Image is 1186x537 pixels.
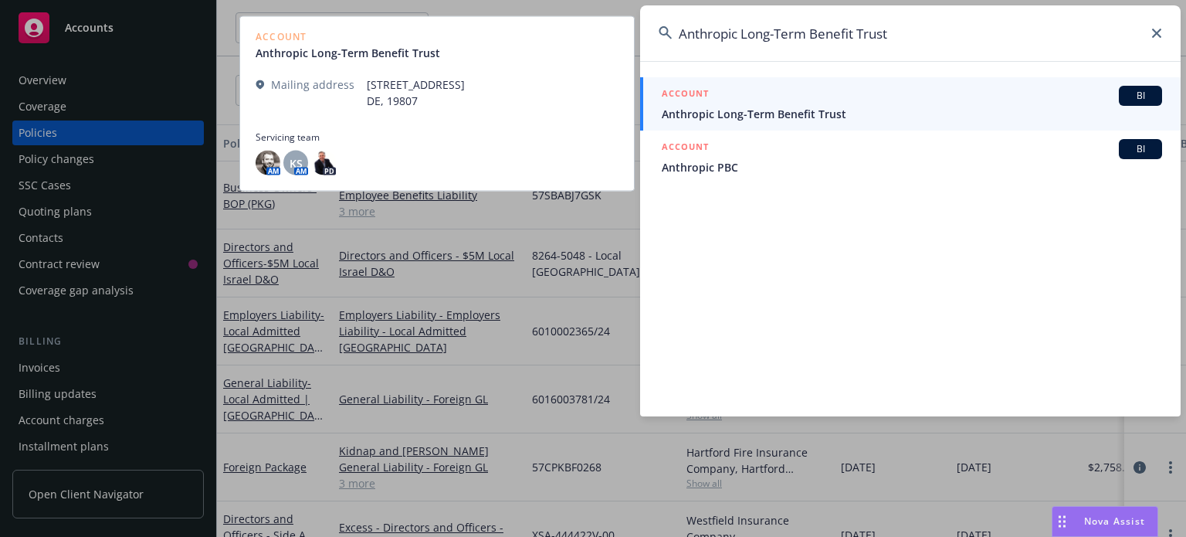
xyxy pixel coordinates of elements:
button: Nova Assist [1052,506,1158,537]
div: Drag to move [1052,507,1072,536]
h5: ACCOUNT [662,139,709,158]
span: BI [1125,89,1156,103]
h5: ACCOUNT [662,86,709,104]
input: Search... [640,5,1181,61]
span: Nova Assist [1084,515,1145,528]
span: BI [1125,142,1156,156]
a: ACCOUNTBIAnthropic PBC [640,131,1181,184]
span: Anthropic Long-Term Benefit Trust [662,106,1162,122]
span: Anthropic PBC [662,159,1162,175]
a: ACCOUNTBIAnthropic Long-Term Benefit Trust [640,77,1181,131]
